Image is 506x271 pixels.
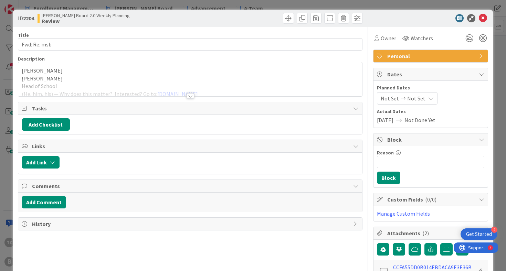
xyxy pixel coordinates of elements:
[381,94,399,102] span: Not Set
[42,18,130,24] b: Review
[32,142,350,150] span: Links
[387,135,475,144] span: Block
[32,182,350,190] span: Comments
[377,116,393,124] span: [DATE]
[18,38,363,51] input: type card name here...
[23,15,34,22] b: 2204
[387,229,475,237] span: Attachments
[42,13,130,18] span: [PERSON_NAME] Board 2.0 Weekly Planning
[377,84,484,91] span: Planned Dates
[377,210,430,217] a: Manage Custom Fields
[387,70,475,78] span: Dates
[18,14,34,22] span: ID
[22,196,66,208] button: Add Comment
[404,116,435,124] span: Not Done Yet
[22,118,70,131] button: Add Checklist
[22,67,359,75] p: [PERSON_NAME]
[422,230,429,237] span: ( 2 )
[377,172,400,184] button: Block
[381,34,396,42] span: Owner
[461,228,497,240] div: Open Get Started checklist, remaining modules: 4
[22,75,359,83] p: [PERSON_NAME]
[411,34,433,42] span: Watchers
[407,94,425,102] span: Not Set
[466,231,492,238] div: Get Started
[377,108,484,115] span: Actual Dates
[387,195,475,204] span: Custom Fields
[22,156,60,169] button: Add Link
[32,104,350,112] span: Tasks
[491,227,497,233] div: 4
[18,56,45,62] span: Description
[36,3,38,8] div: 2
[14,1,31,9] span: Support
[18,32,29,38] label: Title
[387,52,475,60] span: Personal
[32,220,350,228] span: History
[377,150,394,156] label: Reason
[425,196,436,203] span: ( 0/0 )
